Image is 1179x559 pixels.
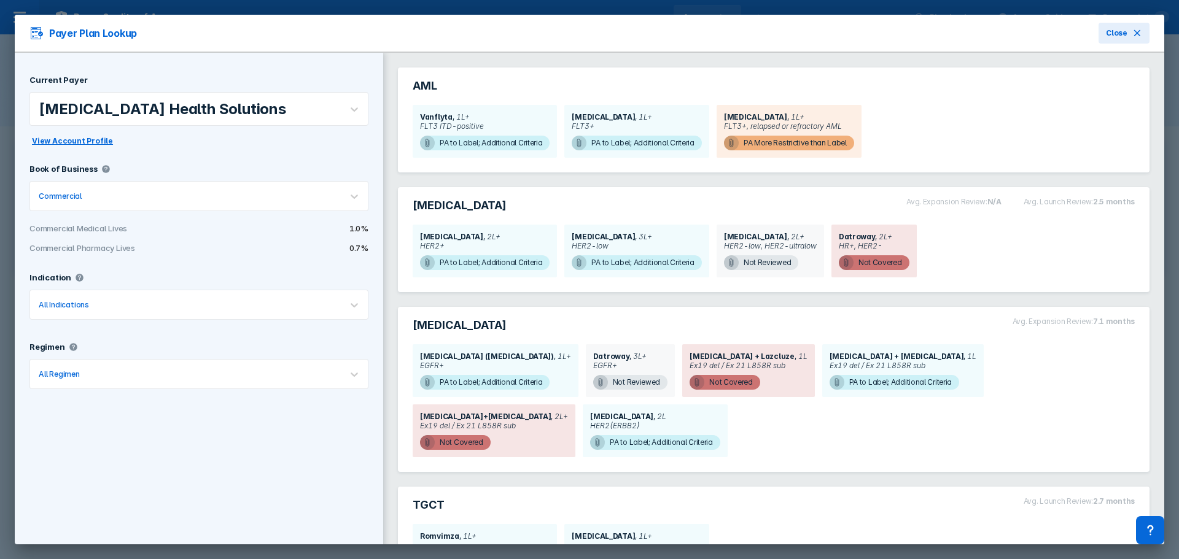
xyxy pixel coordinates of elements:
[724,121,854,131] span: FLT3+, relapsed or refractory AML
[483,232,500,241] span: 2L+
[572,112,635,121] span: [MEDICAL_DATA]
[906,197,987,206] span: Avg. Expansion Review:
[572,255,701,270] span: PA to Label; Additional Criteria
[593,361,667,370] span: EGFR+
[420,375,550,390] span: PA to Label; Additional Criteria
[554,352,571,361] span: 1L+
[787,112,804,121] span: 1L+
[29,272,71,282] h3: Indication
[1013,317,1093,326] span: Avg. Expansion Review:
[690,361,807,370] span: Ex19 del / Ex 21 L858R sub
[453,112,470,121] span: 1L+
[1106,28,1127,39] span: Close
[551,412,568,421] span: 2L+
[420,531,459,541] span: Romvimza
[29,134,115,146] a: View Account Profile
[635,531,652,541] span: 1L+
[29,342,65,352] h3: Regimen
[724,232,787,241] span: [MEDICAL_DATA]
[572,232,635,241] span: [MEDICAL_DATA]
[724,136,854,150] span: PA More Restrictive than Label
[29,164,98,174] h3: Book of Business
[39,300,89,309] div: All Indications
[1136,516,1164,544] div: Contact Support
[413,318,507,333] span: [MEDICAL_DATA]
[420,136,550,150] span: PA to Label; Additional Criteria
[420,121,550,131] span: FLT3 ITD-positive
[39,191,82,201] div: Commercial
[590,435,720,450] span: PA to Label; Additional Criteria
[572,121,701,131] span: FLT3+
[29,75,87,85] h3: Current Payer
[690,375,760,390] span: Not Covered
[987,197,1002,206] b: N/A
[839,232,876,241] span: Datroway
[199,223,368,233] div: 1.0%
[635,112,652,121] span: 1L+
[590,421,720,430] span: HER2(ERBB2)
[29,243,199,253] div: Commercial Pharmacy Lives
[420,241,550,250] span: HER2+
[653,412,666,421] span: 2L
[593,352,630,361] span: Datroway
[724,241,817,250] span: HER2-low, HER2-ultralow
[32,136,113,147] span: View Account Profile
[420,112,453,121] span: Vanflyta
[963,352,976,361] span: 1L
[839,255,909,270] span: Not Covered
[830,352,964,361] span: [MEDICAL_DATA] + [MEDICAL_DATA]
[420,255,550,270] span: PA to Label; Additional Criteria
[795,352,807,361] span: 1L
[1024,197,1093,206] span: Avg. Launch Review:
[787,232,804,241] span: 2L+
[1093,496,1135,506] b: 2.7 months
[590,412,653,421] span: [MEDICAL_DATA]
[199,243,368,253] div: 0.7%
[572,136,701,150] span: PA to Label; Additional Criteria
[1093,197,1135,206] b: 2.5 months
[420,361,571,370] span: EGFR+
[459,531,477,541] span: 1L+
[413,198,507,213] span: [MEDICAL_DATA]
[690,352,795,361] span: [MEDICAL_DATA] + Lazcluze
[29,133,115,149] button: View Account Profile
[413,498,445,512] span: TGCT
[1099,23,1150,44] button: Close
[629,352,647,361] span: 3L+
[1024,496,1093,506] span: Avg. Launch Review:
[724,112,787,121] span: [MEDICAL_DATA]
[635,232,652,241] span: 3L+
[830,375,959,390] span: PA to Label; Additional Criteria
[29,223,199,233] div: Commercial Medical Lives
[413,79,437,93] span: AML
[724,255,798,270] span: Not Reviewed
[420,412,551,421] span: [MEDICAL_DATA]+[MEDICAL_DATA]
[420,352,554,361] span: [MEDICAL_DATA] ([MEDICAL_DATA])
[875,232,892,241] span: 2L+
[29,26,137,40] h3: Payer Plan Lookup
[39,369,80,379] div: All Regimen
[420,435,491,450] span: Not Covered
[572,241,701,250] span: HER2-low
[839,241,909,250] span: HR+, HER2-
[830,361,977,370] span: Ex19 del / Ex 21 L858R sub
[593,375,667,390] span: Not Reviewed
[420,232,483,241] span: [MEDICAL_DATA]
[1093,317,1135,326] b: 7.1 months
[420,421,568,430] span: Ex19 del / Ex 21 L858R sub
[572,531,635,541] span: [MEDICAL_DATA]
[39,100,286,118] div: [MEDICAL_DATA] Health Solutions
